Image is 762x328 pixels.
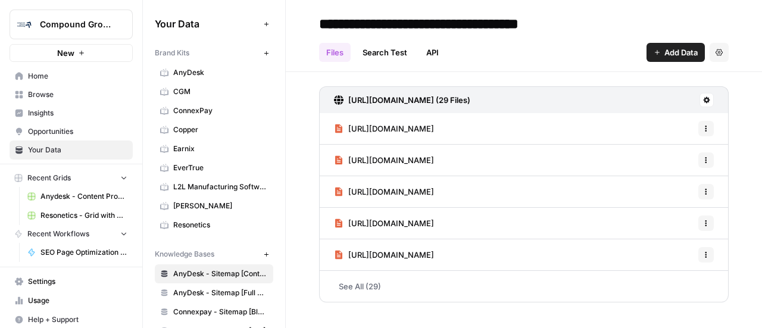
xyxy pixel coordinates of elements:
span: Connexpay - Sitemap [Blogs & Whitepapers] [173,307,268,317]
span: [URL][DOMAIN_NAME] [348,249,434,261]
span: Resonetics - Grid with Default Power Agents [FINAL] [40,210,127,221]
span: Compound Growth [40,18,112,30]
span: ConnexPay [173,105,268,116]
button: Recent Workflows [10,225,133,243]
a: [PERSON_NAME] [155,196,273,215]
a: ConnexPay [155,101,273,120]
a: AnyDesk - Sitemap [Full Site] [155,283,273,302]
span: Usage [28,295,127,306]
span: CGM [173,86,268,97]
a: Opportunities [10,122,133,141]
a: CGM [155,82,273,101]
span: Resonetics [173,220,268,230]
span: AnyDesk - Sitemap [Content Resources] [173,268,268,279]
span: Add Data [664,46,698,58]
button: Recent Grids [10,169,133,187]
span: AnyDesk - Sitemap [Full Site] [173,288,268,298]
a: Search Test [355,43,414,62]
a: [URL][DOMAIN_NAME] [334,239,434,270]
button: Add Data [647,43,705,62]
a: Resonetics [155,215,273,235]
a: [URL][DOMAIN_NAME] (29 Files) [334,87,470,113]
span: Your Data [155,17,259,31]
a: Browse [10,85,133,104]
img: Compound Growth Logo [14,14,35,35]
span: L2L Manufacturing Software [173,182,268,192]
a: AnyDesk [155,63,273,82]
a: Resonetics - Grid with Default Power Agents [FINAL] [22,206,133,225]
span: Anydesk - Content Production with Custom Workflows [FINAL] [40,191,127,202]
h3: [URL][DOMAIN_NAME] (29 Files) [348,94,470,106]
a: Connexpay - Sitemap [Blogs & Whitepapers] [155,302,273,321]
a: Insights [10,104,133,123]
a: Usage [10,291,133,310]
span: Insights [28,108,127,118]
a: See All (29) [319,271,729,302]
a: Files [319,43,351,62]
span: Brand Kits [155,48,189,58]
span: Earnix [173,143,268,154]
span: [URL][DOMAIN_NAME] [348,154,434,166]
a: Settings [10,272,133,291]
span: Knowledge Bases [155,249,214,260]
span: Copper [173,124,268,135]
span: Help + Support [28,314,127,325]
span: New [57,47,74,59]
a: [URL][DOMAIN_NAME] [334,113,434,144]
span: Settings [28,276,127,287]
a: [URL][DOMAIN_NAME] [334,145,434,176]
a: AnyDesk - Sitemap [Content Resources] [155,264,273,283]
a: Anydesk - Content Production with Custom Workflows [FINAL] [22,187,133,206]
span: Opportunities [28,126,127,137]
a: L2L Manufacturing Software [155,177,273,196]
span: Recent Workflows [27,229,89,239]
a: API [419,43,446,62]
a: Home [10,67,133,86]
span: [URL][DOMAIN_NAME] [348,123,434,135]
span: [URL][DOMAIN_NAME] [348,186,434,198]
button: Workspace: Compound Growth [10,10,133,39]
span: [URL][DOMAIN_NAME] [348,217,434,229]
span: EverTrue [173,163,268,173]
span: Browse [28,89,127,100]
span: SEO Page Optimization [MV Version] [40,247,127,258]
span: AnyDesk [173,67,268,78]
a: Copper [155,120,273,139]
button: New [10,44,133,62]
span: Your Data [28,145,127,155]
a: EverTrue [155,158,273,177]
a: Your Data [10,140,133,160]
span: Recent Grids [27,173,71,183]
span: Home [28,71,127,82]
a: Earnix [155,139,273,158]
a: [URL][DOMAIN_NAME] [334,208,434,239]
a: [URL][DOMAIN_NAME] [334,176,434,207]
span: [PERSON_NAME] [173,201,268,211]
a: SEO Page Optimization [MV Version] [22,243,133,262]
